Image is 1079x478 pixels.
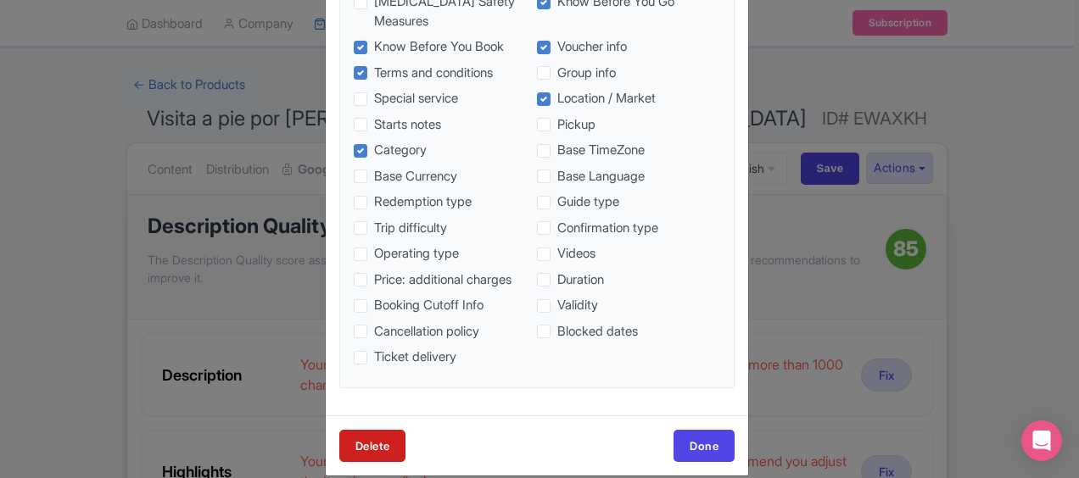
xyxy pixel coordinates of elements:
span: Validity [557,296,598,315]
span: Location / Market [557,89,656,108]
span: Special service [374,89,458,108]
span: Voucher info [557,37,627,57]
span: Blocked dates [557,322,638,342]
span: Booking Cutoff Info [374,296,484,315]
span: Operating type [374,244,459,264]
a: Done [674,430,735,462]
span: Price: additional charges [374,270,512,290]
span: Know Before You Book [374,37,504,57]
span: Duration [557,270,604,290]
span: Videos [557,244,595,264]
span: Ticket delivery [374,347,456,367]
span: Group info [557,64,616,83]
span: Base TimeZone [557,141,645,160]
div: Open Intercom Messenger [1021,420,1062,461]
span: Base Language [557,167,645,186]
span: Base Currency [374,167,457,186]
span: Starts notes [374,115,441,135]
span: Confirmation type [557,219,658,238]
span: Cancellation policy [374,322,479,342]
span: Pickup [557,115,595,135]
span: Trip difficulty [374,219,447,238]
span: Terms and conditions [374,64,493,83]
span: Category [374,141,427,160]
span: Redemption type [374,192,472,212]
span: Guide type [557,192,619,212]
a: Delete [339,430,405,462]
